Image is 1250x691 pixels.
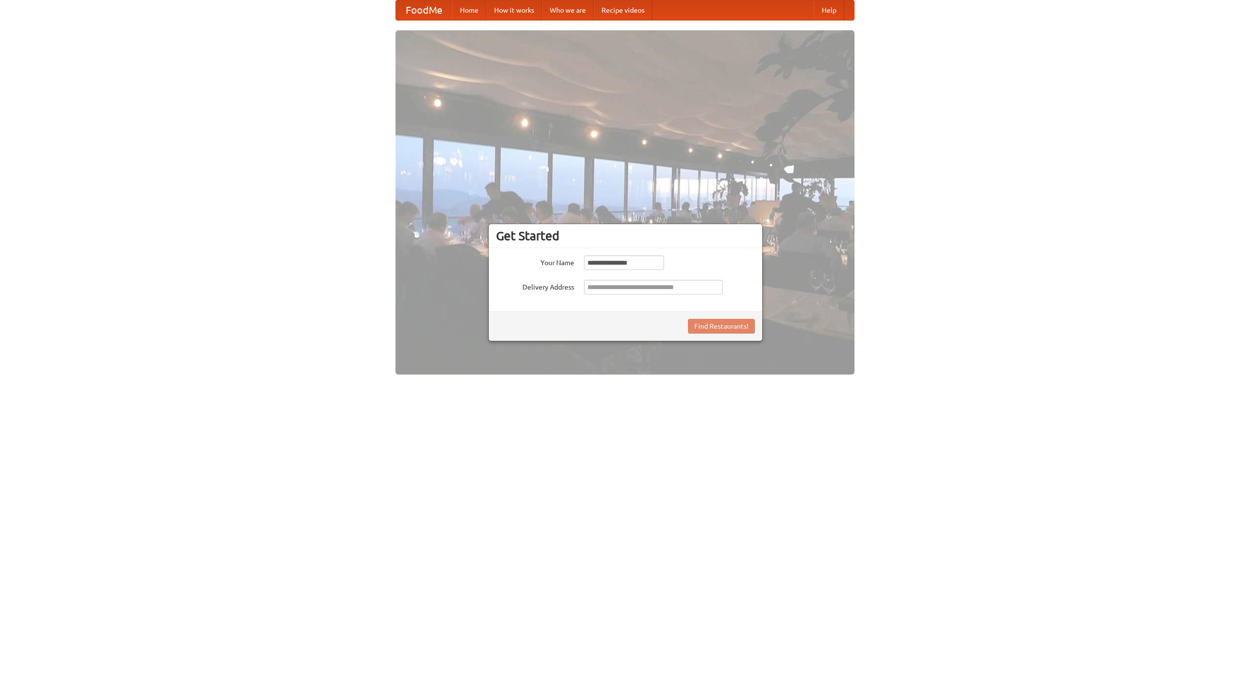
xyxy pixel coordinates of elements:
label: Your Name [496,255,574,268]
h3: Get Started [496,229,755,243]
a: Who we are [542,0,594,20]
a: How it works [486,0,542,20]
a: FoodMe [396,0,452,20]
a: Help [814,0,844,20]
button: Find Restaurants! [688,319,755,334]
a: Recipe videos [594,0,652,20]
label: Delivery Address [496,280,574,292]
a: Home [452,0,486,20]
